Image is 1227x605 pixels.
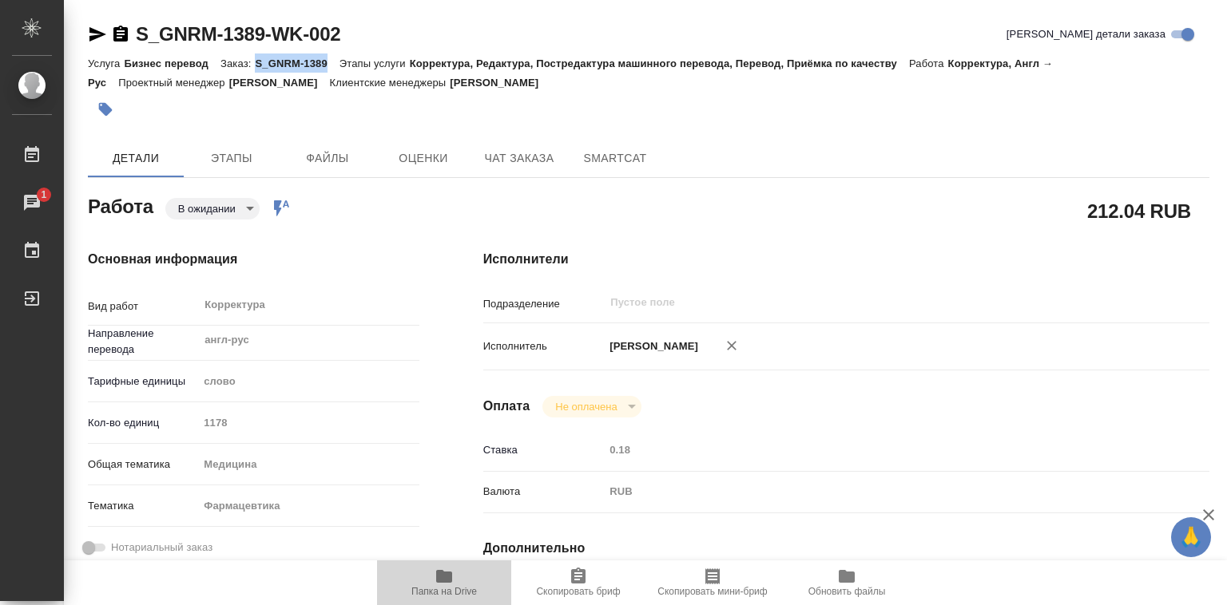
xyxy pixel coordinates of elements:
[909,57,948,69] p: Работа
[4,183,60,223] a: 1
[1007,26,1165,42] span: [PERSON_NAME] детали заказа
[550,400,621,413] button: Не оплачена
[198,451,419,478] div: Медицина
[88,25,107,44] button: Скопировать ссылку для ЯМессенджера
[377,560,511,605] button: Папка на Drive
[124,57,220,69] p: Бизнес перевод
[111,25,130,44] button: Скопировать ссылку
[645,560,780,605] button: Скопировать мини-бриф
[88,457,198,473] p: Общая тематика
[604,338,698,354] p: [PERSON_NAME]
[385,148,462,168] span: Оценки
[450,77,550,89] p: [PERSON_NAME]
[1177,520,1205,554] span: 🙏
[340,57,410,69] p: Этапы услуги
[808,586,886,597] span: Обновить файлы
[604,438,1149,461] input: Пустое поле
[88,191,153,219] h2: Работа
[511,560,645,605] button: Скопировать бриф
[198,492,419,520] div: Фармацевтика
[410,57,909,69] p: Корректура, Редактура, Постредактура машинного перевода, Перевод, Приёмка по качеству
[536,586,620,597] span: Скопировать бриф
[88,498,198,514] p: Тематика
[483,397,530,416] h4: Оплата
[604,478,1149,505] div: RUB
[411,586,477,597] span: Папка на Drive
[198,368,419,395] div: слово
[483,296,605,312] p: Подразделение
[88,374,198,389] p: Тарифные единицы
[198,411,419,434] input: Пустое поле
[483,539,1209,558] h4: Дополнительно
[657,586,767,597] span: Скопировать мини-бриф
[220,57,255,69] p: Заказ:
[88,415,198,431] p: Кол-во единиц
[31,187,56,203] span: 1
[289,148,366,168] span: Файлы
[193,148,270,168] span: Этапы
[483,484,605,500] p: Валюта
[229,77,330,89] p: [PERSON_NAME]
[173,202,240,216] button: В ожидании
[577,148,653,168] span: SmartCat
[483,250,1209,269] h4: Исполнители
[483,338,605,354] p: Исполнитель
[780,560,914,605] button: Обновить файлы
[165,198,260,219] div: В ожидании
[136,23,340,45] a: S_GNRM-1389-WK-002
[1171,517,1211,557] button: 🙏
[714,328,749,363] button: Удалить исполнителя
[88,299,198,314] p: Вид работ
[483,442,605,458] p: Ставка
[111,540,212,556] span: Нотариальный заказ
[542,396,641,417] div: В ожидании
[88,57,124,69] p: Услуга
[609,293,1111,312] input: Пустое поле
[330,77,451,89] p: Клиентские менеджеры
[88,250,419,269] h4: Основная информация
[481,148,558,168] span: Чат заказа
[118,77,228,89] p: Проектный менеджер
[97,148,174,168] span: Детали
[88,326,198,358] p: Направление перевода
[88,92,123,127] button: Добавить тэг
[1087,197,1191,224] h2: 212.04 RUB
[255,57,339,69] p: S_GNRM-1389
